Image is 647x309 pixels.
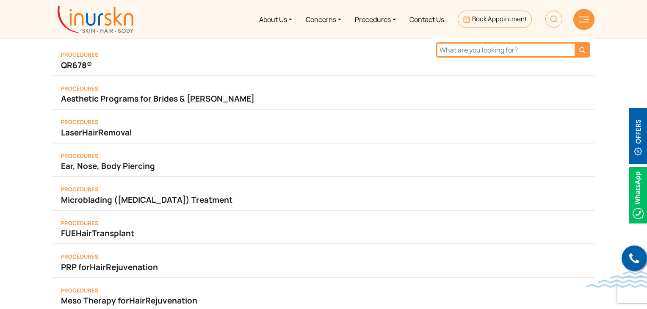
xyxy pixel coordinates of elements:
span: Hair [82,127,98,138]
span: Procedures [61,185,99,193]
span: Hair [129,295,145,306]
a: Procedures [348,3,403,35]
img: inurskn-logo [58,6,133,33]
img: Whatsappicon [629,167,647,223]
img: HeaderSearch [545,11,562,28]
a: Microblading ([MEDICAL_DATA]) Treatment [61,194,586,206]
input: What are you looking for? [436,42,575,58]
img: bluewave [586,271,647,288]
a: FUEHairTransplant [61,227,586,239]
a: LaserHairRemoval [61,127,586,138]
img: hamLine.svg [579,17,589,22]
a: Aesthetic Programs for Brides & [PERSON_NAME] [61,93,586,105]
a: Contact Us [403,3,451,35]
a: About Us [252,3,299,35]
span: Book Appointment [472,14,527,23]
img: offerBt [629,108,647,164]
a: QR678® [61,59,586,71]
span: Procedures [61,118,99,126]
img: search [579,47,586,53]
a: Meso Therapy forHairRejuvenation [61,295,586,306]
a: Concerns [299,3,348,35]
span: Procedures [61,85,99,92]
span: Hair [76,228,92,239]
span: Hair [90,262,106,273]
a: Ear, Nose, Body Piercing [61,160,586,172]
span: Procedures [61,253,99,260]
span: Procedures [61,219,99,227]
span: Procedures [61,152,99,160]
a: Whatsappicon [629,190,647,199]
span: Procedures [61,51,99,58]
a: Book Appointment [458,11,532,28]
a: PRP forHairRejuvenation [61,261,586,273]
span: Procedures [61,287,99,294]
